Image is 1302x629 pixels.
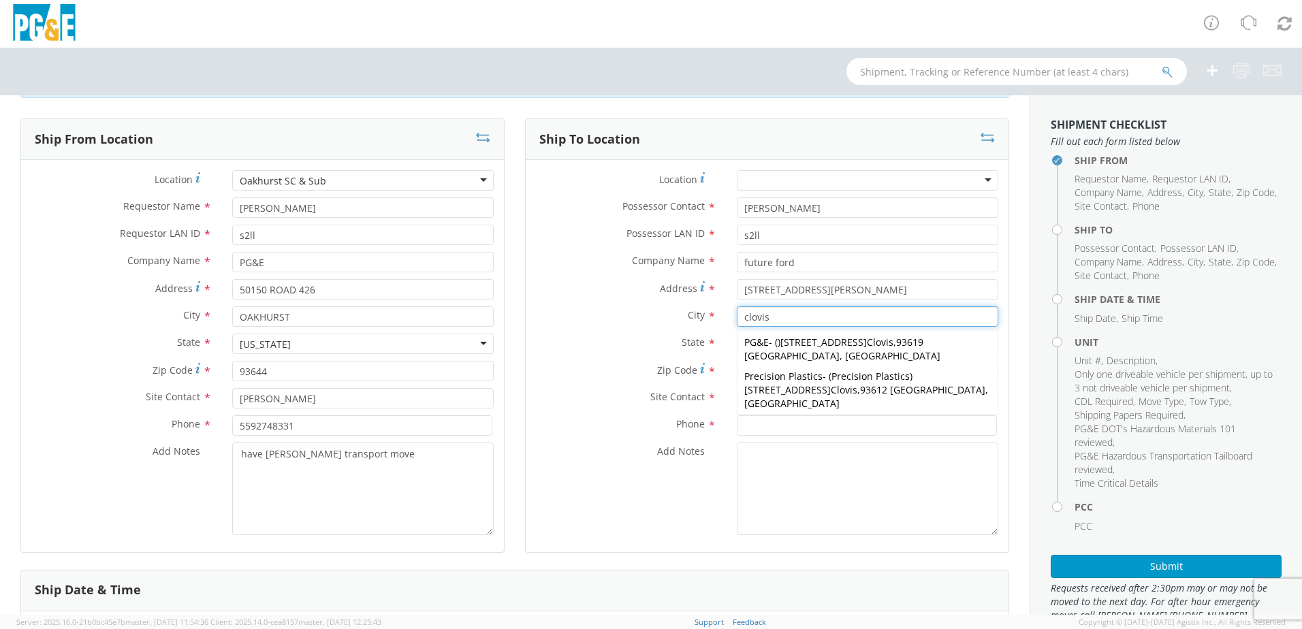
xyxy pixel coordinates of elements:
span: Requestor Name [123,199,200,212]
h3: Ship From Location [35,133,153,146]
span: PG&E DOT's Hazardous Materials 101 reviewed [1075,422,1236,449]
span: Precision Plastics [744,370,823,383]
span: Company Name [1075,186,1142,199]
span: Company Name [127,254,200,267]
span: State [1209,186,1231,199]
span: Location [659,173,697,186]
span: Zip Code [1237,186,1275,199]
span: PCC [1075,519,1092,532]
img: pge-logo-06675f144f4cfa6a6814.png [10,4,78,44]
span: Unit # [1075,354,1101,367]
div: [US_STATE] [240,338,291,351]
li: , [1075,269,1129,283]
li: , [1075,186,1144,199]
span: Site Contact [1075,199,1127,212]
li: , [1075,312,1118,325]
span: CDL Required [1075,395,1133,408]
li: , [1075,172,1149,186]
li: , [1075,449,1278,477]
span: Address [1147,255,1182,268]
h4: Ship To [1075,225,1282,235]
span: Only one driveable vehicle per shipment, up to 3 not driveable vehicle per shipment [1075,368,1273,394]
input: Shipment, Tracking or Reference Number (at least 4 chars) [846,58,1187,85]
span: Address [660,282,697,295]
span: Time Critical Details [1075,477,1158,489]
strong: Shipment Checklist [1051,117,1166,132]
span: Fill out each form listed below [1051,135,1282,148]
span: State [177,336,200,349]
li: , [1147,186,1184,199]
h3: Ship To Location [539,133,640,146]
span: Possessor Contact [1075,242,1155,255]
strong: Clovis [867,336,893,349]
li: , [1152,172,1230,186]
li: , [1075,354,1103,368]
span: Copyright © [DATE]-[DATE] Agistix Inc., All Rights Reserved [1079,617,1286,628]
span: master, [DATE] 11:54:36 [125,617,208,627]
span: Site Contact [1075,269,1127,282]
li: , [1188,255,1205,269]
span: Address [155,282,193,295]
span: PG&E Hazardous Transportation Tailboard reviewed [1075,449,1252,476]
button: Submit [1051,555,1282,578]
span: Requests received after 2:30pm may or may not be moved to the next day. For after hour emergency ... [1051,581,1282,622]
li: , [1188,186,1205,199]
span: Requestor Name [1075,172,1147,185]
li: , [1160,242,1239,255]
span: PG&E [744,336,769,349]
li: , [1075,422,1278,449]
span: Tow Type [1190,395,1229,408]
span: Zip Code [1237,255,1275,268]
span: Phone [172,417,200,430]
li: , [1075,242,1157,255]
li: , [1190,395,1231,408]
span: Zip Code [657,364,697,376]
h4: Ship From [1075,155,1282,165]
span: Add Notes [657,445,705,457]
a: Support [695,617,724,627]
span: State [1209,255,1231,268]
span: master, [DATE] 12:25:43 [298,617,381,627]
span: Company Name [632,254,705,267]
span: 93619 [GEOGRAPHIC_DATA], [GEOGRAPHIC_DATA] [744,336,940,362]
li: , [1209,255,1233,269]
li: , [1209,186,1233,199]
span: City [1188,186,1203,199]
span: Zip Code [153,364,193,376]
span: Requestor LAN ID [1152,172,1228,185]
span: 93612 [GEOGRAPHIC_DATA], [GEOGRAPHIC_DATA] [744,383,988,410]
span: City [1188,255,1203,268]
div: - ( ) , [737,332,998,366]
li: , [1237,186,1277,199]
strong: Clovis [831,383,857,396]
h4: PCC [1075,502,1282,512]
a: Feedback [733,617,766,627]
span: Move Type [1139,395,1184,408]
span: Possessor LAN ID [1160,242,1237,255]
span: Site Contact [146,390,200,403]
h3: Ship Date & Time [35,583,141,597]
li: , [1237,255,1277,269]
span: Ship Date [1075,312,1116,325]
span: Location [155,173,193,186]
span: Phone [1132,199,1160,212]
span: [STREET_ADDRESS] [780,336,893,349]
li: , [1139,395,1186,408]
h4: Unit [1075,337,1282,347]
span: Address [1147,186,1182,199]
span: Requestor LAN ID [120,227,200,240]
span: City [183,308,200,321]
span: Ship Time [1122,312,1163,325]
li: , [1075,368,1278,395]
li: , [1147,255,1184,269]
li: , [1075,255,1144,269]
span: Site Contact [650,390,705,403]
span: Add Notes [153,445,200,457]
span: Company Name [1075,255,1142,268]
span: [STREET_ADDRESS] [744,383,857,396]
span: Server: 2025.16.0-21b0bc45e7b [16,617,208,627]
li: , [1075,395,1135,408]
span: Phone [1132,269,1160,282]
span: Precision Plastics [831,370,910,383]
div: Oakhurst SC & Sub [240,174,326,188]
